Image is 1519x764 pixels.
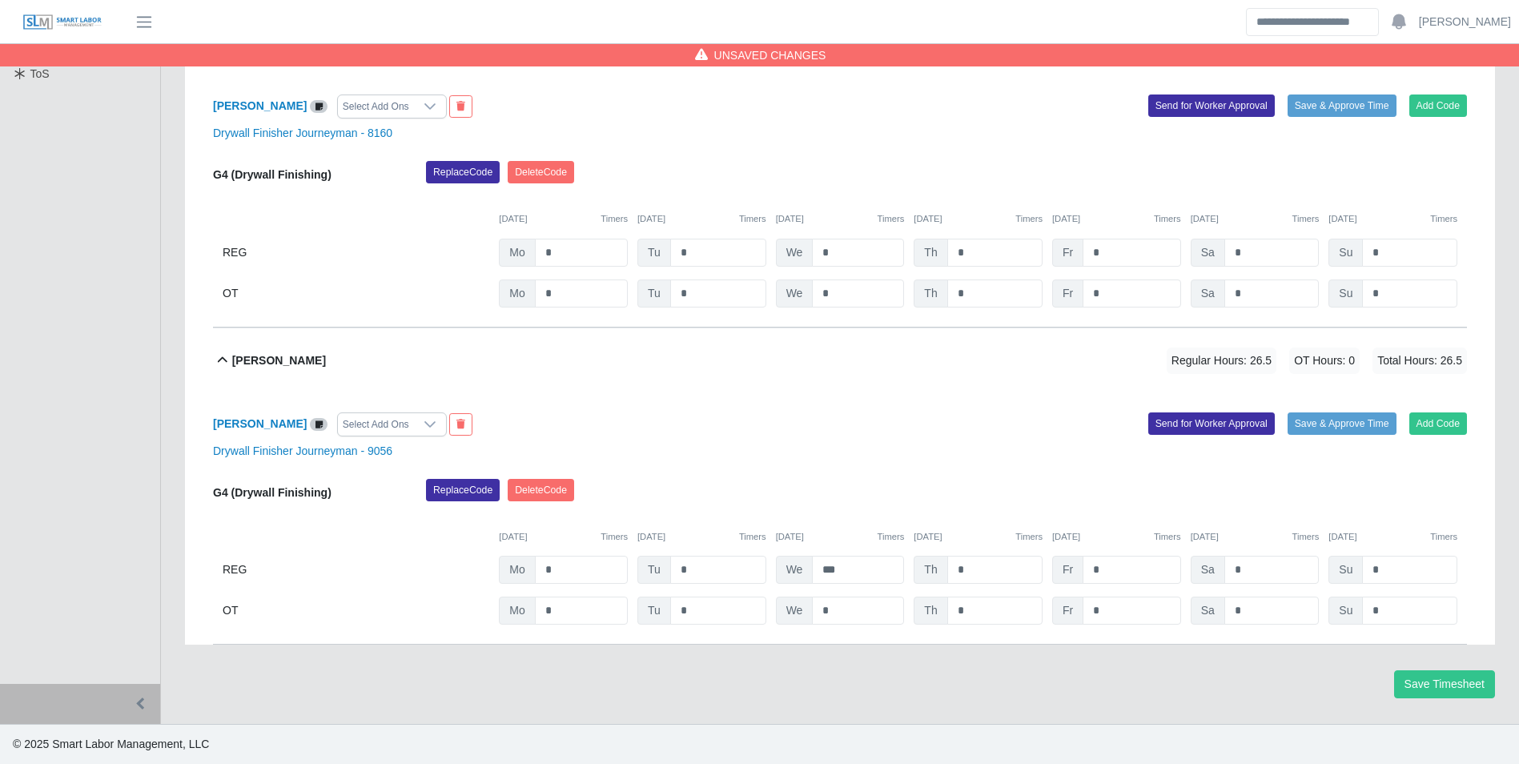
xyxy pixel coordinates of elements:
[1154,212,1181,226] button: Timers
[1328,530,1457,544] div: [DATE]
[30,67,50,80] span: ToS
[499,556,535,584] span: Mo
[1288,94,1396,117] button: Save & Approve Time
[213,417,307,430] a: [PERSON_NAME]
[601,530,628,544] button: Timers
[223,597,489,625] div: OT
[1191,597,1225,625] span: Sa
[499,597,535,625] span: Mo
[1328,279,1363,308] span: Su
[1052,212,1181,226] div: [DATE]
[914,597,947,625] span: Th
[637,279,671,308] span: Tu
[914,530,1043,544] div: [DATE]
[338,95,414,118] div: Select Add Ons
[508,479,574,501] button: DeleteCode
[714,47,826,63] span: Unsaved Changes
[739,212,766,226] button: Timers
[213,486,332,499] b: G4 (Drywall Finishing)
[13,738,209,750] span: © 2025 Smart Labor Management, LLC
[213,168,332,181] b: G4 (Drywall Finishing)
[637,556,671,584] span: Tu
[1052,239,1083,267] span: Fr
[1288,412,1396,435] button: Save & Approve Time
[1246,8,1379,36] input: Search
[637,212,766,226] div: [DATE]
[914,239,947,267] span: Th
[776,279,814,308] span: We
[637,239,671,267] span: Tu
[426,479,500,501] button: ReplaceCode
[1191,212,1320,226] div: [DATE]
[776,239,814,267] span: We
[1430,212,1457,226] button: Timers
[776,530,905,544] div: [DATE]
[1328,556,1363,584] span: Su
[1052,279,1083,308] span: Fr
[223,279,489,308] div: OT
[776,212,905,226] div: [DATE]
[1167,348,1276,374] span: Regular Hours: 26.5
[213,127,392,139] a: Drywall Finisher Journeyman - 8160
[213,328,1467,393] button: [PERSON_NAME] Regular Hours: 26.5 OT Hours: 0 Total Hours: 26.5
[739,530,766,544] button: Timers
[914,279,947,308] span: Th
[499,239,535,267] span: Mo
[1052,556,1083,584] span: Fr
[1394,670,1495,698] button: Save Timesheet
[776,597,814,625] span: We
[1052,530,1181,544] div: [DATE]
[1148,412,1275,435] button: Send for Worker Approval
[1191,556,1225,584] span: Sa
[1409,94,1468,117] button: Add Code
[310,417,328,430] a: View/Edit Notes
[1292,212,1320,226] button: Timers
[499,530,628,544] div: [DATE]
[1372,348,1467,374] span: Total Hours: 26.5
[1409,412,1468,435] button: Add Code
[338,413,414,436] div: Select Add Ons
[776,556,814,584] span: We
[223,239,489,267] div: REG
[637,530,766,544] div: [DATE]
[1292,530,1320,544] button: Timers
[1154,530,1181,544] button: Timers
[1328,597,1363,625] span: Su
[637,597,671,625] span: Tu
[232,352,326,369] b: [PERSON_NAME]
[1191,239,1225,267] span: Sa
[1148,94,1275,117] button: Send for Worker Approval
[1328,212,1457,226] div: [DATE]
[914,212,1043,226] div: [DATE]
[1015,212,1043,226] button: Timers
[449,95,472,118] button: End Worker & Remove from the Timesheet
[499,279,535,308] span: Mo
[1015,530,1043,544] button: Timers
[449,413,472,436] button: End Worker & Remove from the Timesheet
[1328,239,1363,267] span: Su
[1289,348,1360,374] span: OT Hours: 0
[310,99,328,112] a: View/Edit Notes
[426,161,500,183] button: ReplaceCode
[601,212,628,226] button: Timers
[1052,597,1083,625] span: Fr
[223,556,489,584] div: REG
[914,556,947,584] span: Th
[1419,14,1511,30] a: [PERSON_NAME]
[1430,530,1457,544] button: Timers
[1191,530,1320,544] div: [DATE]
[1191,279,1225,308] span: Sa
[22,14,102,31] img: SLM Logo
[878,530,905,544] button: Timers
[213,444,392,457] a: Drywall Finisher Journeyman - 9056
[213,99,307,112] a: [PERSON_NAME]
[878,212,905,226] button: Timers
[499,212,628,226] div: [DATE]
[508,161,574,183] button: DeleteCode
